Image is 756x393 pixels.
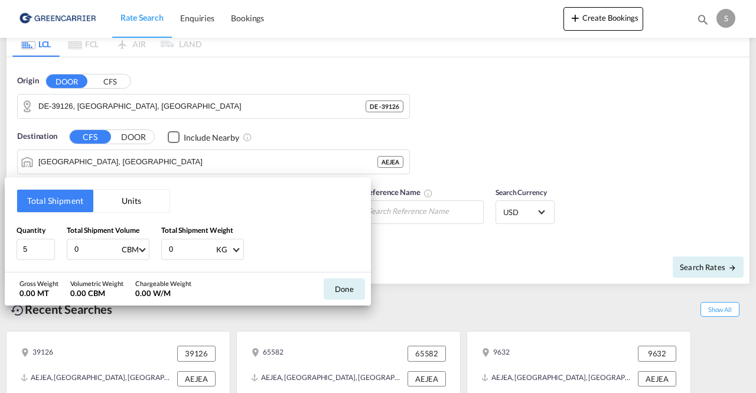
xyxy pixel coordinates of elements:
[17,239,55,260] input: Qty
[216,245,227,254] div: KG
[93,190,170,212] button: Units
[135,288,191,298] div: 0.00 W/M
[70,288,123,298] div: 0.00 CBM
[17,190,93,212] button: Total Shipment
[17,226,45,235] span: Quantity
[168,239,215,259] input: Enter weight
[70,279,123,288] div: Volumetric Weight
[19,279,58,288] div: Gross Weight
[19,288,58,298] div: 0.00 MT
[135,279,191,288] div: Chargeable Weight
[67,226,139,235] span: Total Shipment Volume
[161,226,233,235] span: Total Shipment Weight
[122,245,139,254] div: CBM
[324,278,365,300] button: Done
[73,239,120,259] input: Enter volume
